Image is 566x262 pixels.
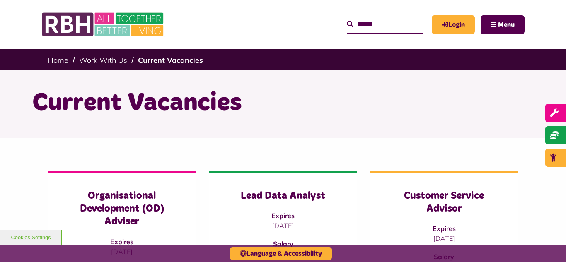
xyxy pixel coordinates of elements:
[433,224,456,233] strong: Expires
[230,247,332,260] button: Language & Accessibility
[79,55,127,65] a: Work With Us
[225,221,341,231] p: [DATE]
[347,15,423,33] input: Search
[64,190,180,228] h3: Organisational Development (OD) Adviser
[32,87,534,119] h1: Current Vacancies
[432,15,475,34] a: MyRBH
[481,15,525,34] button: Navigation
[271,212,295,220] strong: Expires
[498,22,515,28] span: Menu
[386,233,502,243] p: [DATE]
[225,190,341,202] h3: Lead Data Analyst
[41,8,166,41] img: RBH
[386,190,502,215] h3: Customer Service Advisor
[138,55,203,65] a: Current Vacancies
[529,225,566,262] iframe: Netcall Web Assistant for live chat
[48,55,68,65] a: Home
[273,240,293,248] strong: Salary
[110,238,133,246] strong: Expires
